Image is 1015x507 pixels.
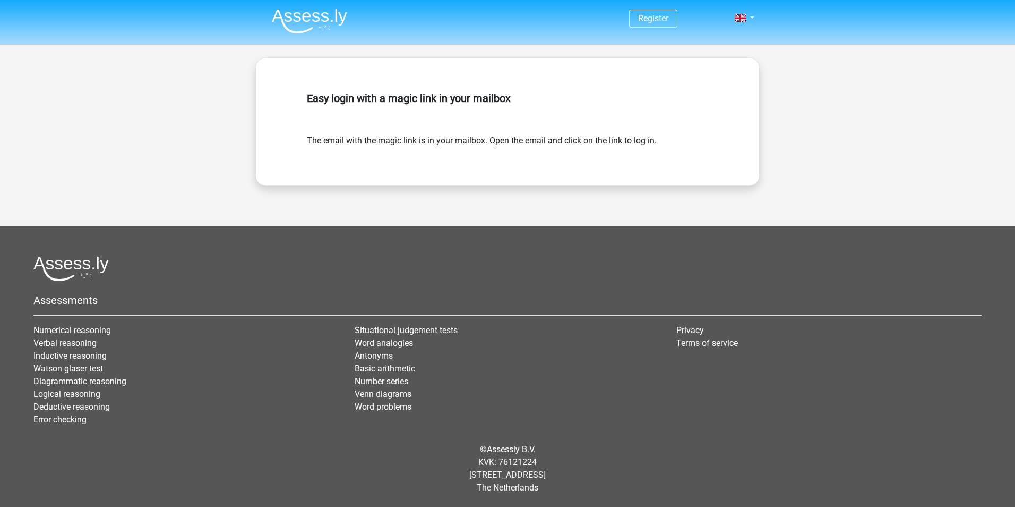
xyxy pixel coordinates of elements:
a: Error checking [33,415,87,425]
a: Number series [355,376,408,386]
a: Situational judgement tests [355,325,458,335]
a: Numerical reasoning [33,325,111,335]
img: Assessly logo [33,256,109,281]
form: The email with the magic link is in your mailbox. Open the email and click on the link to log in. [307,134,708,147]
a: Basic arithmetic [355,364,415,374]
img: Assessly [272,9,347,33]
a: Inductive reasoning [33,351,107,361]
h5: Assessments [33,294,982,307]
a: Watson glaser test [33,364,103,374]
a: Logical reasoning [33,389,100,399]
a: Privacy [676,325,704,335]
a: Terms of service [676,338,738,348]
div: © KVK: 76121224 [STREET_ADDRESS] The Netherlands [25,435,990,503]
a: Word problems [355,402,411,412]
a: Antonyms [355,351,393,361]
a: Venn diagrams [355,389,411,399]
a: Register [638,13,668,23]
h5: Easy login with a magic link in your mailbox [307,92,708,105]
a: Verbal reasoning [33,338,97,348]
a: Assessly B.V. [487,444,536,454]
a: Deductive reasoning [33,402,110,412]
a: Diagrammatic reasoning [33,376,126,386]
a: Word analogies [355,338,413,348]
